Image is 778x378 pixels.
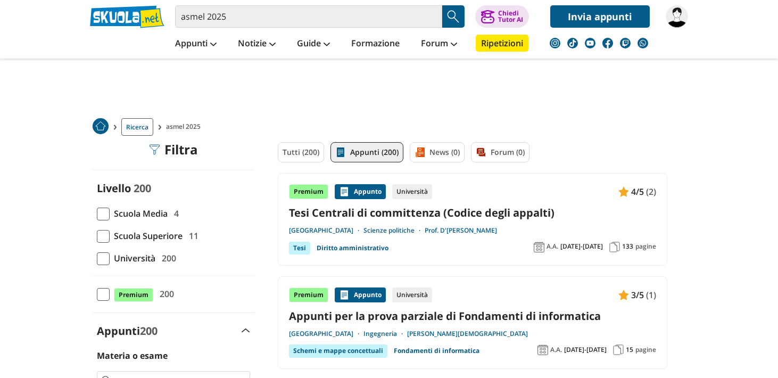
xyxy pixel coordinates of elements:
[646,185,656,199] span: (2)
[335,147,346,158] img: Appunti filtro contenuto attivo
[140,324,158,338] span: 200
[317,242,388,254] a: Diritto amministrativo
[110,229,183,243] span: Scuola Superiore
[622,242,633,251] span: 133
[175,5,442,28] input: Cerca appunti, riassunti o versioni
[585,38,595,48] img: youtube
[289,206,656,220] a: Tesi Centrali di committenza (Codice degli appalti)
[620,38,631,48] img: twitch
[363,226,425,235] a: Scienze politiche
[155,287,174,301] span: 200
[618,290,629,300] img: Appunti contenuto
[476,35,528,52] a: Ripetizioni
[567,38,578,48] img: tiktok
[134,181,151,195] span: 200
[534,242,544,252] img: Anno accademico
[97,350,168,361] label: Materia o esame
[235,35,278,54] a: Notizie
[394,344,479,357] a: Fondamenti di informatica
[564,346,607,354] span: [DATE]-[DATE]
[166,118,205,136] span: asmel 2025
[550,38,560,48] img: instagram
[330,142,403,162] a: Appunti (200)
[363,330,407,338] a: Ingegneria
[418,35,460,54] a: Forum
[407,330,528,338] a: [PERSON_NAME][DEMOGRAPHIC_DATA]
[349,35,402,54] a: Formazione
[278,142,324,162] a: Tutti (200)
[631,185,644,199] span: 4/5
[158,251,176,265] span: 200
[150,144,160,155] img: Filtra filtri mobile
[392,287,432,302] div: Università
[289,344,387,357] div: Schemi e mappe concettuali
[121,118,153,136] a: Ricerca
[609,242,620,252] img: Pagine
[93,118,109,134] img: Home
[626,346,633,354] span: 15
[550,5,650,28] a: Invia appunti
[289,184,328,199] div: Premium
[618,186,629,197] img: Appunti contenuto
[97,324,158,338] label: Appunti
[635,346,656,354] span: pagine
[335,184,386,199] div: Appunto
[335,287,386,302] div: Appunto
[339,290,350,300] img: Appunti contenuto
[445,9,461,24] img: Cerca appunti, riassunti o versioni
[547,242,558,251] span: A.A.
[638,38,648,48] img: WhatsApp
[613,344,624,355] img: Pagine
[294,35,333,54] a: Guide
[185,229,198,243] span: 11
[602,38,613,48] img: facebook
[631,288,644,302] span: 3/5
[289,242,310,254] div: Tesi
[114,288,153,302] span: Premium
[537,344,548,355] img: Anno accademico
[635,242,656,251] span: pagine
[110,251,155,265] span: Università
[289,330,363,338] a: [GEOGRAPHIC_DATA]
[289,309,656,323] a: Appunti per la prova parziale di Fondamenti di informatica
[170,207,179,220] span: 4
[442,5,465,28] button: Search Button
[242,328,250,333] img: Apri e chiudi sezione
[666,5,688,28] img: dilerniamichelangelo
[93,118,109,136] a: Home
[110,207,168,220] span: Scuola Media
[392,184,432,199] div: Università
[339,186,350,197] img: Appunti contenuto
[150,142,198,157] div: Filtra
[172,35,219,54] a: Appunti
[97,181,131,195] label: Livello
[498,10,523,23] div: Chiedi Tutor AI
[550,346,562,354] span: A.A.
[475,5,529,28] button: ChiediTutor AI
[289,287,328,302] div: Premium
[646,288,656,302] span: (1)
[289,226,363,235] a: [GEOGRAPHIC_DATA]
[560,242,603,251] span: [DATE]-[DATE]
[425,226,497,235] a: Prof. D'[PERSON_NAME]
